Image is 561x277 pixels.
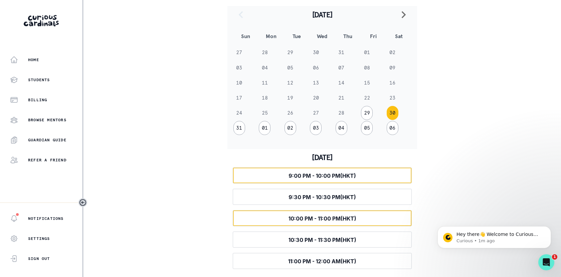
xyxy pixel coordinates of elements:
button: 04 [336,121,347,135]
button: 10:00 PM - 11:00 PM(HKT) [233,210,412,226]
button: 02 [285,121,296,135]
button: 10:30 PM - 11:30 PM(HKT) [233,232,412,248]
th: Fri [361,27,386,45]
p: Refer a friend [28,157,66,163]
span: 1 [552,254,557,260]
th: Sun [233,27,258,45]
th: Sat [386,27,412,45]
iframe: Intercom notifications message [427,212,561,259]
button: 11:00 PM - 12:00 AM(HKT) [233,253,412,269]
p: Settings [28,236,50,241]
button: 05 [361,121,373,135]
p: Sign Out [28,256,50,261]
button: navigate to next month [396,6,412,23]
button: Toggle sidebar [78,198,87,207]
button: 03 [310,121,322,135]
button: 31 [233,121,245,135]
span: 9:00 PM - 10:00 PM (HKT) [289,172,356,179]
h3: [DATE] [233,153,412,162]
th: Tue [284,27,310,45]
p: Guardian Guide [28,137,66,143]
span: 9:30 PM - 10:30 PM (HKT) [289,194,356,200]
span: 11:00 PM - 12:00 AM (HKT) [288,258,356,265]
img: Curious Cardinals Logo [24,15,59,26]
p: Billing [28,97,47,103]
button: 01 [259,121,270,135]
iframe: Intercom live chat [538,254,554,270]
th: Thu [335,27,361,45]
p: Students [28,77,50,83]
button: 9:30 PM - 10:30 PM(HKT) [233,189,412,205]
h2: [DATE] [249,10,396,19]
p: Home [28,57,39,62]
button: 06 [387,121,398,135]
button: 30 [387,106,398,120]
th: Wed [310,27,335,45]
p: Notifications [28,216,64,221]
span: 10:00 PM - 11:00 PM (HKT) [289,215,356,222]
button: 29 [361,106,373,120]
span: 10:30 PM - 11:30 PM (HKT) [289,237,356,243]
button: 9:00 PM - 10:00 PM(HKT) [233,167,412,183]
th: Mon [258,27,284,45]
p: Browse Mentors [28,117,66,123]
